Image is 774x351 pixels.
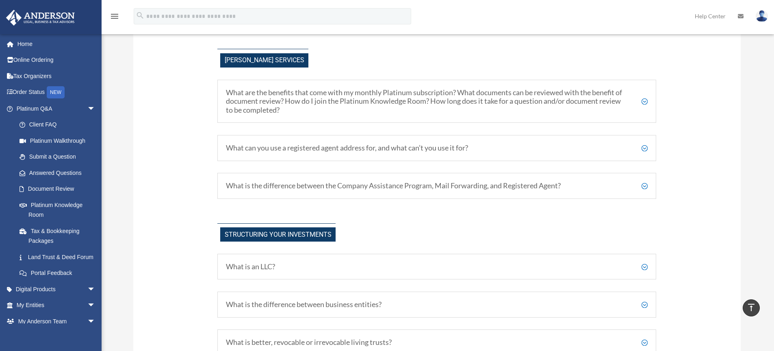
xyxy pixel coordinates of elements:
span: arrow_drop_down [87,281,104,298]
h5: What are the benefits that come with my monthly Platinum subscription? What documents can be revi... [226,88,648,115]
span: arrow_drop_down [87,313,104,330]
a: My Anderson Teamarrow_drop_down [6,313,108,329]
a: Platinum Knowledge Room [11,197,108,223]
span: arrow_drop_down [87,100,104,117]
img: Anderson Advisors Platinum Portal [4,10,77,26]
h5: What is the difference between business entities? [226,300,648,309]
span: arrow_drop_down [87,297,104,314]
span: [PERSON_NAME] Services [220,53,308,68]
a: Online Ordering [6,52,108,68]
a: Tax & Bookkeeping Packages [11,223,108,249]
a: Home [6,36,108,52]
a: Order StatusNEW [6,84,108,101]
a: vertical_align_top [743,299,760,316]
a: Land Trust & Deed Forum [11,249,108,265]
h5: What is an LLC? [226,262,648,271]
a: Platinum Q&Aarrow_drop_down [6,100,108,117]
h5: What is better, revocable or irrevocable living trusts? [226,338,648,347]
a: Platinum Walkthrough [11,133,108,149]
a: Answered Questions [11,165,108,181]
a: menu [110,14,119,21]
a: Document Review [11,181,108,197]
h5: What can you use a registered agent address for, and what can’t you use it for? [226,144,648,153]
h5: What is the difference between the Company Assistance Program, Mail Forwarding, and Registered Ag... [226,181,648,190]
span: Structuring Your investments [220,227,336,242]
i: vertical_align_top [746,303,756,312]
a: Portal Feedback [11,265,108,281]
a: Client FAQ [11,117,104,133]
i: search [136,11,145,20]
a: My Entitiesarrow_drop_down [6,297,108,314]
a: Tax Organizers [6,68,108,84]
a: Submit a Question [11,149,108,165]
i: menu [110,11,119,21]
a: Digital Productsarrow_drop_down [6,281,108,297]
div: NEW [47,86,65,98]
img: User Pic [756,10,768,22]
